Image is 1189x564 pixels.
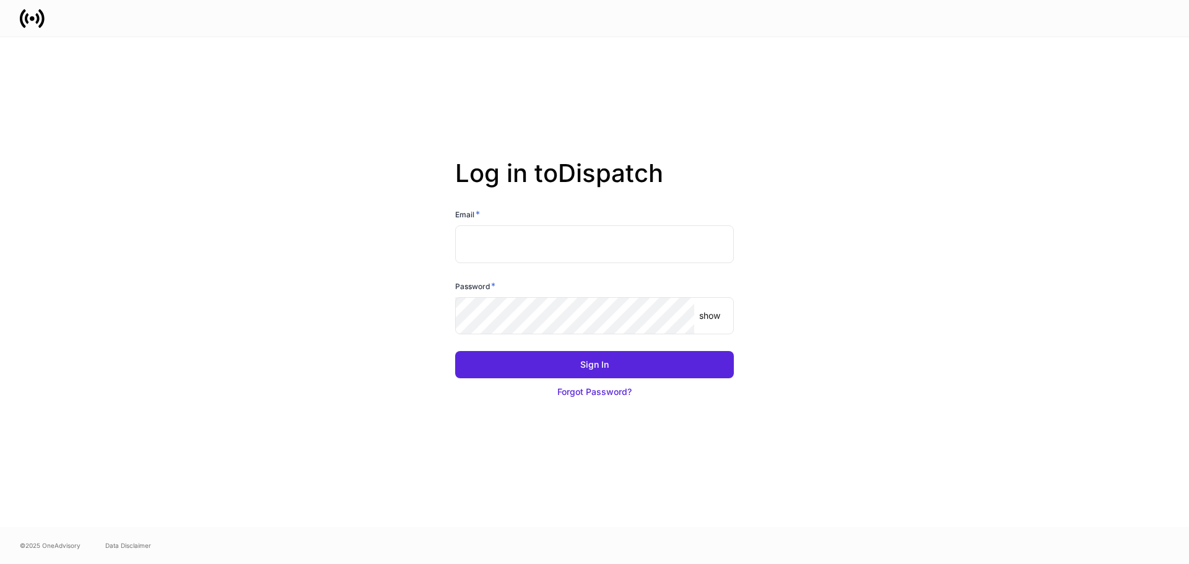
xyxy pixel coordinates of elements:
[580,358,609,371] div: Sign In
[20,540,81,550] span: © 2025 OneAdvisory
[557,386,632,398] div: Forgot Password?
[455,378,734,406] button: Forgot Password?
[455,208,480,220] h6: Email
[455,158,734,208] h2: Log in to Dispatch
[105,540,151,550] a: Data Disclaimer
[671,308,686,323] keeper-lock: Open Keeper Popup
[455,351,734,378] button: Sign In
[455,280,495,292] h6: Password
[699,310,720,322] p: show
